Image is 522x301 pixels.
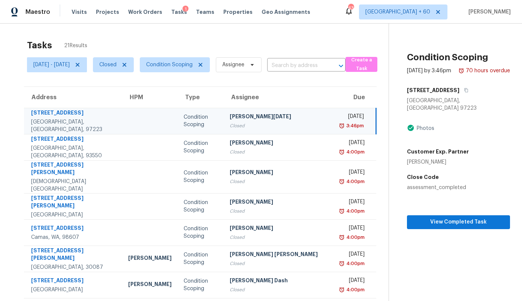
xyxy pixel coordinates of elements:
div: [GEOGRAPHIC_DATA], [GEOGRAPHIC_DATA], 93550 [31,145,116,159]
div: 1 [182,6,188,13]
img: Overdue Alarm Icon [339,234,345,241]
th: Due [336,87,376,108]
div: Condition Scoping [184,140,217,155]
h5: Customer Exp. Partner [407,148,469,155]
div: [PERSON_NAME] Dash [230,277,330,286]
h2: Condition Scoping [407,54,488,61]
div: Condition Scoping [184,225,217,240]
span: Properties [223,8,253,16]
div: 4:00pm [345,178,365,185]
th: Type [178,87,223,108]
div: [DATE] [342,139,365,148]
div: [DATE] [342,198,365,207]
button: View Completed Task [407,215,510,229]
div: [DATE] [342,250,365,260]
div: [DATE] [342,277,365,286]
div: [STREET_ADDRESS][PERSON_NAME] [31,247,116,264]
div: Closed [230,260,330,267]
div: 70 hours overdue [464,67,510,75]
div: 3:46pm [345,122,364,130]
div: [GEOGRAPHIC_DATA], [GEOGRAPHIC_DATA], 97223 [31,118,116,133]
div: [PERSON_NAME] [230,139,330,148]
img: Overdue Alarm Icon [339,207,345,215]
div: [GEOGRAPHIC_DATA], [GEOGRAPHIC_DATA] 97223 [407,97,510,112]
div: [PERSON_NAME] [407,158,469,166]
th: Assignee [224,87,336,108]
div: [PERSON_NAME] [128,254,172,264]
div: [DATE] [342,224,365,234]
div: Condition Scoping [184,169,217,184]
span: View Completed Task [413,218,504,227]
div: Closed [230,148,330,156]
div: Closed [230,178,330,185]
div: [STREET_ADDRESS][PERSON_NAME] [31,161,116,178]
span: Closed [99,61,117,69]
div: Closed [230,207,330,215]
div: [DATE] [342,168,365,178]
div: [PERSON_NAME] [230,198,330,207]
button: Open [336,61,346,71]
img: Overdue Alarm Icon [339,286,345,294]
span: Maestro [25,8,50,16]
div: [STREET_ADDRESS] [31,277,116,286]
div: [GEOGRAPHIC_DATA] [31,286,116,294]
span: [PERSON_NAME] [465,8,511,16]
button: Create a Task [346,57,378,72]
th: HPM [122,87,178,108]
div: [PERSON_NAME] [230,224,330,234]
div: 4:00pm [345,148,365,156]
div: [PERSON_NAME] [PERSON_NAME] [230,250,330,260]
div: Closed [230,234,330,241]
span: Tasks [171,9,187,15]
h5: [STREET_ADDRESS] [407,86,459,94]
div: Condition Scoping [184,251,217,266]
button: Copy Address [459,83,470,97]
div: Condition Scoping [184,277,217,292]
div: Condition Scoping [184,199,217,214]
span: Teams [196,8,214,16]
h2: Tasks [27,42,52,49]
div: [DATE] by 3:46pm [407,67,451,75]
img: Artifact Present Icon [407,124,414,132]
span: Geo Assignments [262,8,310,16]
span: Projects [96,8,119,16]
span: 21 Results [64,42,87,49]
div: 4:00pm [345,207,365,215]
span: [GEOGRAPHIC_DATA] + 60 [365,8,430,16]
div: [DATE] [342,113,364,122]
div: 4:00pm [345,234,365,241]
span: Assignee [222,61,244,69]
div: Camas, WA, 98607 [31,234,116,241]
div: [STREET_ADDRESS] [31,109,116,118]
h5: Close Code [407,173,510,181]
div: [GEOGRAPHIC_DATA], 30087 [31,264,116,271]
div: [DEMOGRAPHIC_DATA][GEOGRAPHIC_DATA] [31,178,116,193]
div: Closed [230,122,330,130]
input: Search by address [267,60,325,72]
span: [DATE] - [DATE] [33,61,70,69]
div: [PERSON_NAME] [230,168,330,178]
div: [STREET_ADDRESS] [31,224,116,234]
img: Overdue Alarm Icon [339,260,345,267]
div: Condition Scoping [184,113,217,128]
span: Condition Scoping [146,61,193,69]
div: 431 [348,4,353,12]
div: [PERSON_NAME] [128,280,172,290]
img: Overdue Alarm Icon [339,148,345,156]
div: [STREET_ADDRESS] [31,135,116,145]
div: Closed [230,286,330,294]
th: Address [24,87,122,108]
img: Overdue Alarm Icon [339,178,345,185]
span: Visits [72,8,87,16]
img: Overdue Alarm Icon [339,122,345,130]
div: assessment_completed [407,184,510,191]
img: Overdue Alarm Icon [458,67,464,75]
div: [PERSON_NAME][DATE] [230,113,330,122]
div: [STREET_ADDRESS][PERSON_NAME] [31,194,116,211]
span: Work Orders [128,8,162,16]
div: 4:00pm [345,260,365,267]
span: Create a Task [349,56,374,73]
div: [GEOGRAPHIC_DATA] [31,211,116,219]
div: Photos [414,125,434,132]
div: 4:00pm [345,286,365,294]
